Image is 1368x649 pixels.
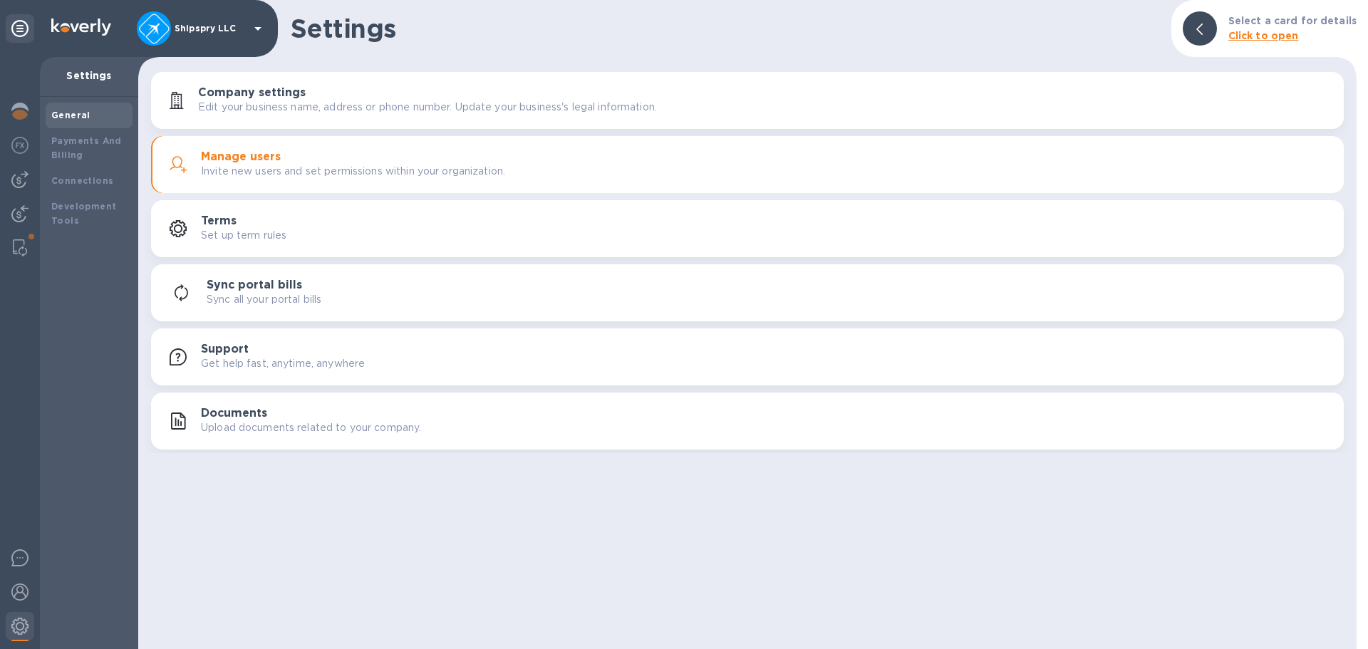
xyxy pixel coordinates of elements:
[151,72,1344,129] button: Company settingsEdit your business name, address or phone number. Update your business's legal in...
[11,137,28,154] img: Foreign exchange
[201,164,505,179] p: Invite new users and set permissions within your organization.
[201,228,286,243] p: Set up term rules
[51,110,90,120] b: General
[51,175,113,186] b: Connections
[207,279,302,292] h3: Sync portal bills
[51,201,116,226] b: Development Tools
[198,86,306,100] h3: Company settings
[151,136,1344,193] button: Manage usersInvite new users and set permissions within your organization.
[201,407,267,420] h3: Documents
[51,135,122,160] b: Payments And Billing
[201,420,421,435] p: Upload documents related to your company.
[1228,15,1357,26] b: Select a card for details
[51,68,127,83] p: Settings
[151,264,1344,321] button: Sync portal billsSync all your portal bills
[151,393,1344,450] button: DocumentsUpload documents related to your company.
[291,14,1160,43] h1: Settings
[201,150,281,164] h3: Manage users
[151,200,1344,257] button: TermsSet up term rules
[207,292,321,307] p: Sync all your portal bills
[198,100,657,115] p: Edit your business name, address or phone number. Update your business's legal information.
[201,214,237,228] h3: Terms
[51,19,111,36] img: Logo
[151,328,1344,385] button: SupportGet help fast, anytime, anywhere
[1228,30,1299,41] b: Click to open
[201,356,365,371] p: Get help fast, anytime, anywhere
[6,14,34,43] div: Unpin categories
[175,24,246,33] p: Shipspry LLC
[201,343,249,356] h3: Support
